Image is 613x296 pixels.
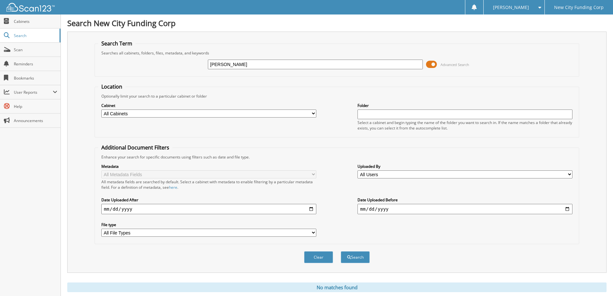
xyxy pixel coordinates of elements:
label: Metadata [101,164,316,169]
span: User Reports [14,90,53,95]
span: [PERSON_NAME] [493,5,529,9]
div: Optionally limit your search to a particular cabinet or folder [98,93,576,99]
div: Select a cabinet and begin typing the name of the folder you want to search in. If the name match... [358,120,572,131]
label: Cabinet [101,103,316,108]
button: Clear [304,251,333,263]
label: Date Uploaded Before [358,197,572,203]
iframe: Chat Widget [581,265,613,296]
input: start [101,204,316,214]
img: scan123-logo-white.svg [6,3,55,12]
label: Folder [358,103,572,108]
span: Announcements [14,118,57,123]
span: Help [14,104,57,109]
h1: Search New City Funding Corp [67,18,607,28]
span: Search [14,33,56,38]
span: Advanced Search [441,62,469,67]
legend: Additional Document Filters [98,144,172,151]
input: end [358,204,572,214]
div: Searches all cabinets, folders, files, metadata, and keywords [98,50,576,56]
legend: Location [98,83,125,90]
label: Date Uploaded After [101,197,316,203]
div: No matches found [67,282,607,292]
span: Reminders [14,61,57,67]
legend: Search Term [98,40,135,47]
label: Uploaded By [358,164,572,169]
span: Bookmarks [14,75,57,81]
span: New City Funding Corp [554,5,604,9]
div: All metadata fields are searched by default. Select a cabinet with metadata to enable filtering b... [101,179,316,190]
a: here [169,185,177,190]
span: Scan [14,47,57,53]
label: File type [101,222,316,227]
div: Enhance your search for specific documents using filters such as date and file type. [98,154,576,160]
span: Cabinets [14,19,57,24]
button: Search [341,251,370,263]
